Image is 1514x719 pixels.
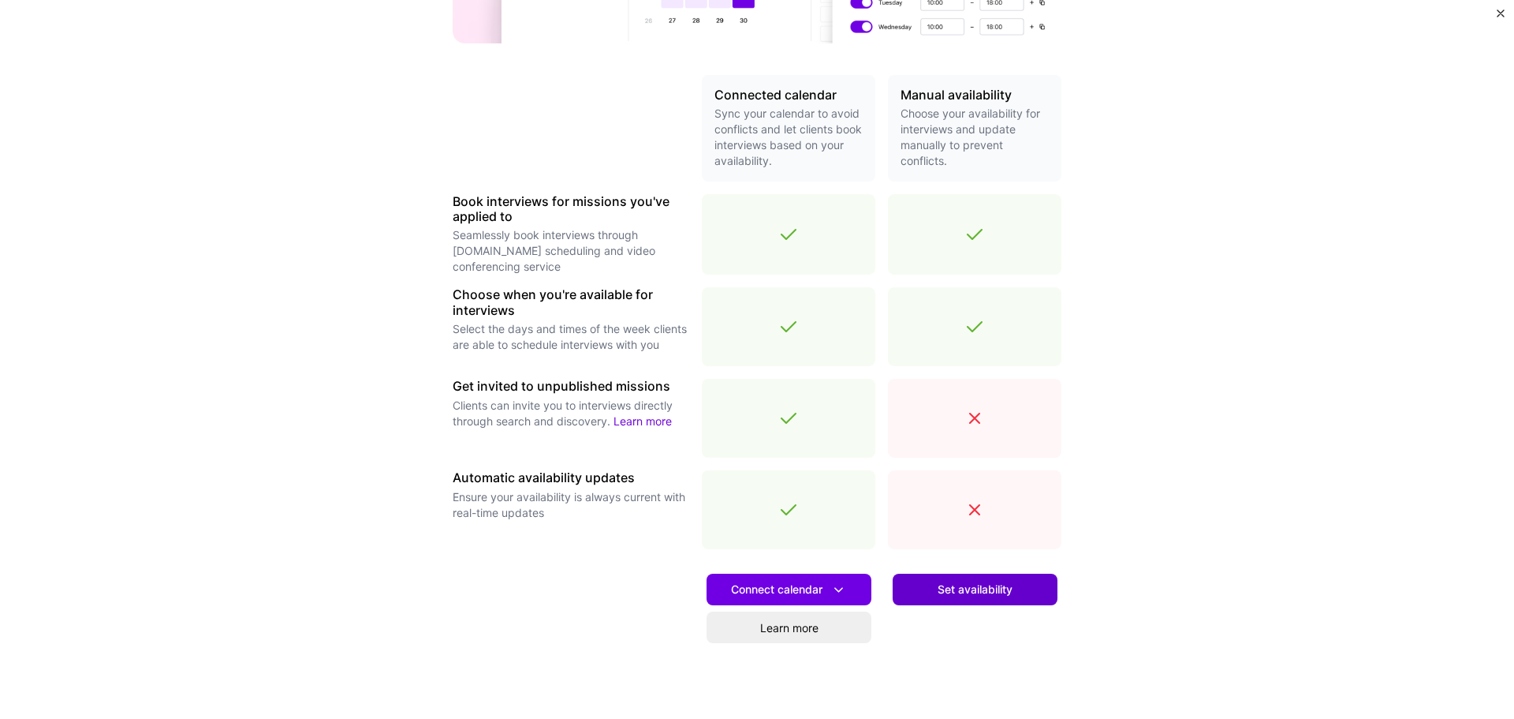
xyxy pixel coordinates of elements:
[453,321,689,353] p: Select the days and times of the week clients are able to schedule interviews with you
[453,227,689,275] p: Seamlessly book interviews through [DOMAIN_NAME] scheduling and video conferencing service
[901,88,1049,103] h3: Manual availability
[453,470,689,485] h3: Automatic availability updates
[707,612,871,643] a: Learn more
[453,379,689,394] h3: Get invited to unpublished missions
[707,574,871,605] button: Connect calendar
[453,287,689,317] h3: Choose when you're available for interviews
[453,489,689,521] p: Ensure your availability is always current with real-time updates
[714,106,863,169] p: Sync your calendar to avoid conflicts and let clients book interviews based on your availability.
[731,582,847,598] span: Connect calendar
[830,582,847,598] i: icon DownArrowWhite
[938,582,1012,597] span: Set availability
[901,106,1049,169] p: Choose your availability for interviews and update manually to prevent conflicts.
[714,88,863,103] h3: Connected calendar
[613,414,672,428] a: Learn more
[453,194,689,224] h3: Book interviews for missions you've applied to
[1497,9,1505,26] button: Close
[453,398,689,429] p: Clients can invite you to interviews directly through search and discovery.
[893,574,1057,605] button: Set availability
